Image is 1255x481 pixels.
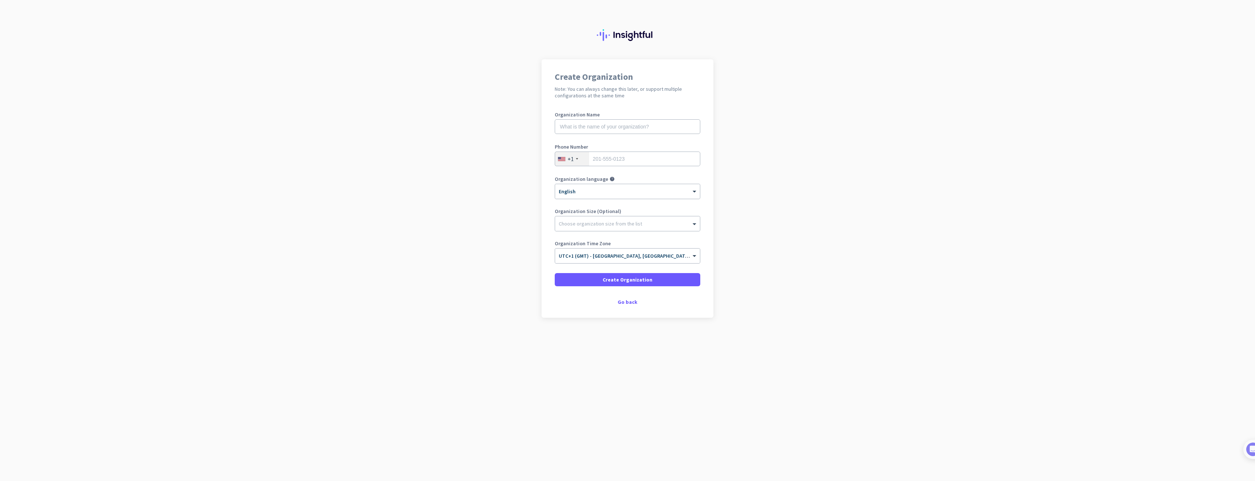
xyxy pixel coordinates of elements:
[555,299,700,305] div: Go back
[555,144,700,149] label: Phone Number
[597,29,658,41] img: Insightful
[555,241,700,246] label: Organization Time Zone
[555,209,700,214] label: Organization Size (Optional)
[555,176,608,182] label: Organization language
[555,86,700,99] h2: Note: You can always change this later, or support multiple configurations at the same time
[555,72,700,81] h1: Create Organization
[610,176,615,182] i: help
[568,155,574,163] div: +1
[555,273,700,286] button: Create Organization
[555,152,700,166] input: 201-555-0123
[555,112,700,117] label: Organization Name
[555,119,700,134] input: What is the name of your organization?
[603,276,652,283] span: Create Organization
